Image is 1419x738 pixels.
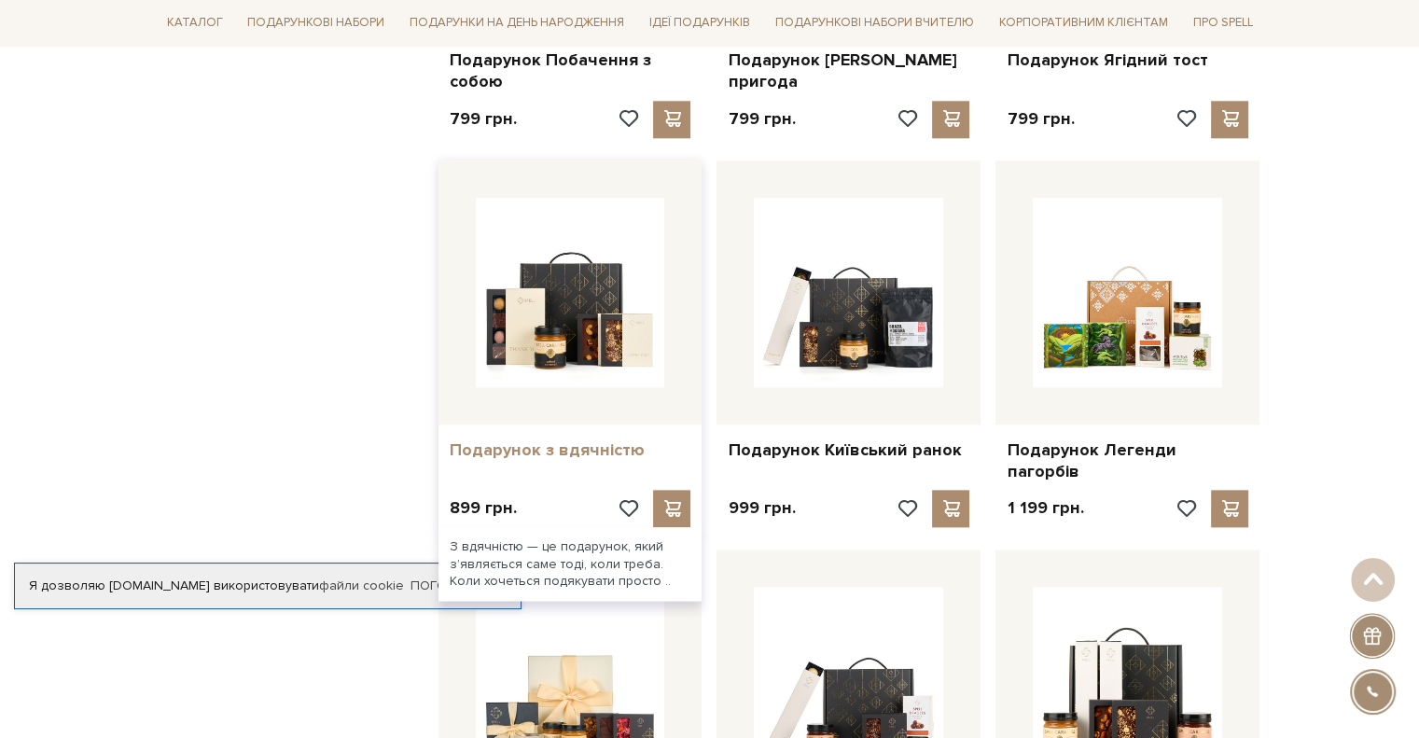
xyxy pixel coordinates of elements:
p: 999 грн. [728,497,795,519]
p: 799 грн. [450,108,517,130]
a: Подарунок [PERSON_NAME] пригода [728,49,969,93]
p: 799 грн. [1007,108,1074,130]
a: Подарунок Київський ранок [728,439,969,461]
a: Подарунок Ягідний тост [1007,49,1248,71]
a: Подарункові набори [240,9,392,38]
div: Я дозволяю [DOMAIN_NAME] використовувати [15,578,521,594]
a: Подарунок з вдячністю [450,439,691,461]
a: Ідеї подарунків [642,9,758,38]
a: Подарунки на День народження [402,9,632,38]
a: Каталог [160,9,230,38]
a: Подарунок Легенди пагорбів [1007,439,1248,483]
div: З вдячністю — це подарунок, який зʼявляється саме тоді, коли треба. Коли хочеться подякувати прос... [438,527,703,601]
p: 799 грн. [728,108,795,130]
a: Погоджуюсь [410,578,506,594]
p: 899 грн. [450,497,517,519]
a: Подарунок Побачення з собою [450,49,691,93]
a: Про Spell [1185,9,1259,38]
a: Подарункові набори Вчителю [768,7,981,39]
a: файли cookie [319,578,404,593]
p: 1 199 грн. [1007,497,1083,519]
a: Корпоративним клієнтам [992,9,1176,38]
